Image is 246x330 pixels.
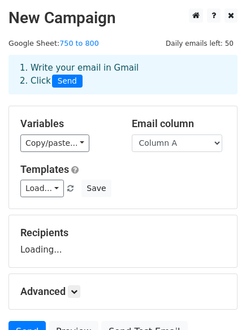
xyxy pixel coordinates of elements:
button: Save [81,180,111,197]
div: 1. Write your email in Gmail 2. Click [11,62,235,88]
h5: Recipients [20,227,226,239]
span: Send [52,75,83,88]
div: Loading... [20,227,226,256]
h5: Advanced [20,285,226,298]
a: Copy/paste... [20,134,89,152]
span: Daily emails left: 50 [162,37,238,50]
h2: New Campaign [8,8,238,28]
h5: Variables [20,118,115,130]
h5: Email column [132,118,226,130]
a: Templates [20,163,69,175]
a: Daily emails left: 50 [162,39,238,47]
a: Load... [20,180,64,197]
small: Google Sheet: [8,39,99,47]
a: 750 to 800 [59,39,99,47]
